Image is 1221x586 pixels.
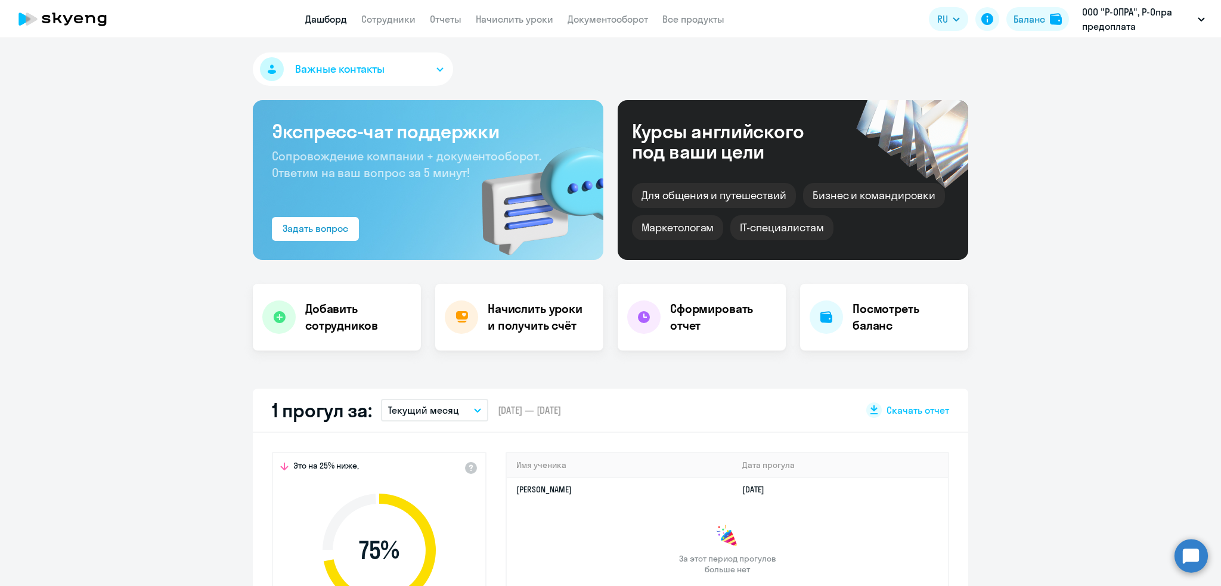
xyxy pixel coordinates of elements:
img: congrats [715,525,739,548]
h2: 1 прогул за: [272,398,371,422]
h3: Экспресс-чат поддержки [272,119,584,143]
th: Дата прогула [733,453,948,478]
button: Задать вопрос [272,217,359,241]
p: ООО "Р-ОПРА", Р-Опра предоплата [1082,5,1193,33]
span: Это на 25% ниже, [293,460,359,475]
span: 75 % [311,536,448,565]
div: IT-специалистам [730,215,833,240]
span: Скачать отчет [887,404,949,417]
p: Текущий месяц [388,403,459,417]
a: [DATE] [742,484,774,495]
img: balance [1050,13,1062,25]
div: Маркетологам [632,215,723,240]
h4: Начислить уроки и получить счёт [488,300,591,334]
button: ООО "Р-ОПРА", Р-Опра предоплата [1076,5,1211,33]
th: Имя ученика [507,453,733,478]
a: Сотрудники [361,13,416,25]
div: Бизнес и командировки [803,183,945,208]
button: Балансbalance [1006,7,1069,31]
button: Важные контакты [253,52,453,86]
a: Все продукты [662,13,724,25]
div: Баланс [1014,12,1045,26]
h4: Добавить сотрудников [305,300,411,334]
h4: Сформировать отчет [670,300,776,334]
a: Дашборд [305,13,347,25]
img: bg-img [464,126,603,260]
a: Документооборот [568,13,648,25]
span: RU [937,12,948,26]
h4: Посмотреть баланс [853,300,959,334]
span: Сопровождение компании + документооборот. Ответим на ваш вопрос за 5 минут! [272,148,541,180]
a: Начислить уроки [476,13,553,25]
a: Отчеты [430,13,461,25]
span: Важные контакты [295,61,385,77]
div: Для общения и путешествий [632,183,796,208]
button: RU [929,7,968,31]
div: Задать вопрос [283,221,348,235]
button: Текущий месяц [381,399,488,421]
span: За этот период прогулов больше нет [677,553,777,575]
a: [PERSON_NAME] [516,484,572,495]
span: [DATE] — [DATE] [498,404,561,417]
div: Курсы английского под ваши цели [632,121,836,162]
